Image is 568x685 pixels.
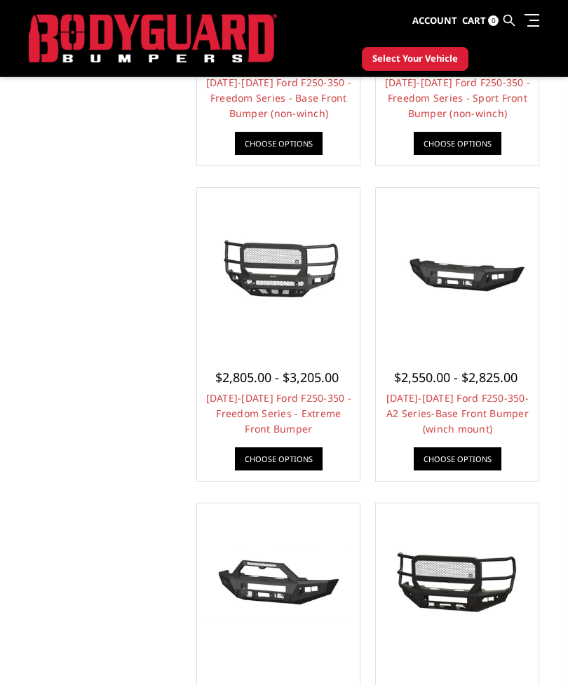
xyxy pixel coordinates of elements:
span: Account [412,14,457,27]
span: $2,550.00 - $2,825.00 [394,369,518,386]
a: Account [412,2,457,40]
button: Select Your Vehicle [362,47,468,71]
a: [DATE]-[DATE] Ford F250-350 - Freedom Series - Base Front Bumper (non-winch) [206,76,351,120]
span: $2,805.00 - $3,205.00 [215,369,339,386]
img: 2023-2025 Ford F250-350-A2 Series-Extreme Front Bumper (winch mount) [379,549,535,620]
a: 2023-2025 Ford F250-350-A2 Series-Sport Front Bumper (winch mount) 2023-2025 Ford F250-350-A2 Ser... [201,507,356,663]
img: 2023-2025 Ford F250-350-A2 Series-Base Front Bumper (winch mount) [379,233,535,306]
span: 0 [488,15,499,26]
a: 2023-2025 Ford F250-350 - Freedom Series - Extreme Front Bumper 2023-2025 Ford F250-350 - Freedom... [201,191,356,347]
a: [DATE]-[DATE] Ford F250-350-A2 Series-Base Front Bumper (winch mount) [386,391,529,435]
a: Choose Options [235,132,323,155]
a: [DATE]-[DATE] Ford F250-350 - Freedom Series - Sport Front Bumper (non-winch) [385,76,530,120]
a: 2023-2025 Ford F250-350-A2 Series-Extreme Front Bumper (winch mount) 2023-2025 Ford F250-350-A2 S... [379,507,535,663]
a: Choose Options [235,447,323,470]
img: 2023-2025 Ford F250-350-A2 Series-Sport Front Bumper (winch mount) [201,548,356,621]
img: BODYGUARD BUMPERS [29,14,277,63]
a: 2023-2025 Ford F250-350-A2 Series-Base Front Bumper (winch mount) 2023-2025 Ford F250-350-A2 Seri... [379,191,535,347]
span: Select Your Vehicle [372,52,458,66]
a: Choose Options [414,132,501,155]
a: Cart 0 [462,2,499,40]
img: 2023-2025 Ford F250-350 - Freedom Series - Extreme Front Bumper [201,226,356,311]
a: Choose Options [414,447,501,470]
span: Cart [462,14,486,27]
a: [DATE]-[DATE] Ford F250-350 - Freedom Series - Extreme Front Bumper [206,391,351,435]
